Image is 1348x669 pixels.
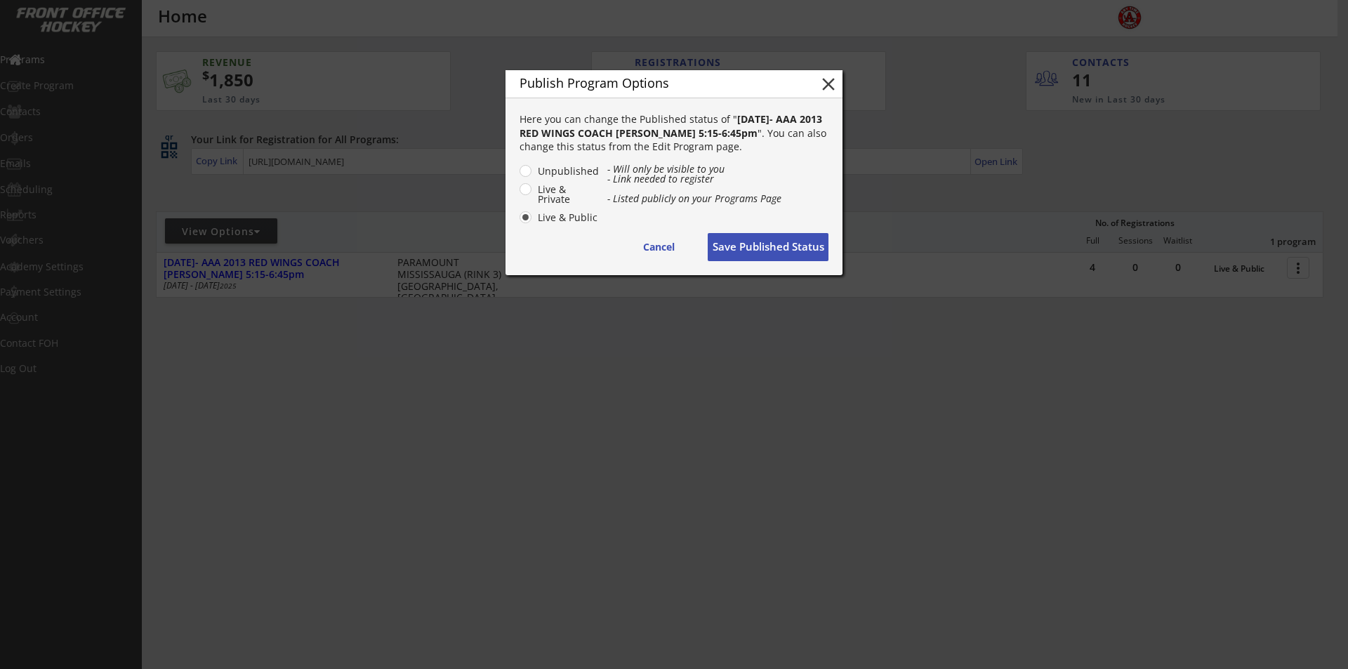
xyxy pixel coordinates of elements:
div: Here you can change the Published status of " ". You can also change this status from the Edit Pr... [520,112,828,154]
label: Unpublished [534,166,600,176]
button: close [818,74,839,95]
label: Live & Public [534,213,600,223]
div: - Will only be visible to you - Link needed to register - Listed publicly on your Programs Page [607,164,828,204]
button: Cancel [623,233,694,261]
label: Live & Private [534,185,600,204]
strong: [DATE]- AAA 2013 RED WINGS COACH [PERSON_NAME] 5:15-6:45pm [520,112,825,140]
button: Save Published Status [708,233,828,261]
div: Publish Program Options [520,77,796,89]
